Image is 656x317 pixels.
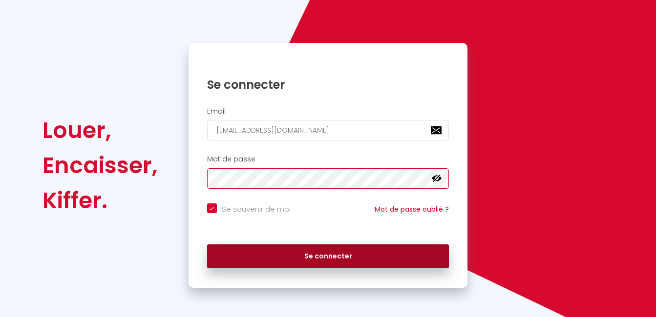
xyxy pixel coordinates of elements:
[42,148,158,183] div: Encaisser,
[375,204,449,214] a: Mot de passe oublié ?
[207,244,449,269] button: Se connecter
[42,113,158,148] div: Louer,
[42,183,158,218] div: Kiffer.
[207,107,449,116] h2: Email
[207,155,449,163] h2: Mot de passe
[207,77,449,92] h1: Se connecter
[207,120,449,140] input: Ton Email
